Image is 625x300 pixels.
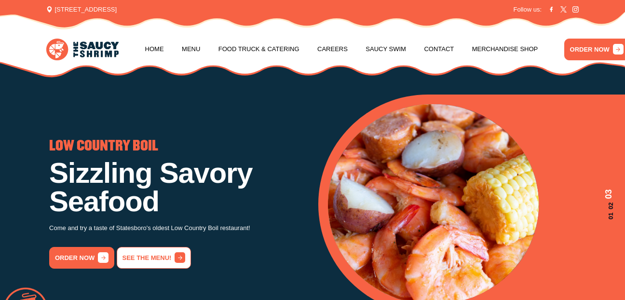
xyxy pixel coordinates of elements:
[602,213,615,219] span: 01
[602,189,615,199] span: 03
[182,31,200,68] a: Menu
[49,159,306,217] h1: Sizzling Savory Seafood
[117,247,191,269] a: See the menu!
[218,31,299,68] a: Food Truck & Catering
[472,31,538,68] a: Merchandise Shop
[366,31,406,68] a: Saucy Swim
[46,5,117,14] span: [STREET_ADDRESS]
[602,202,615,209] span: 02
[49,223,306,234] p: Come and try a taste of Statesboro's oldest Low Country Boil restaurant!
[514,5,542,14] span: Follow us:
[317,31,348,68] a: Careers
[46,39,119,60] img: logo
[49,140,158,153] span: LOW COUNTRY BOIL
[424,31,454,68] a: Contact
[49,140,306,268] div: 3 / 3
[49,247,114,269] a: order now
[145,31,164,68] a: Home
